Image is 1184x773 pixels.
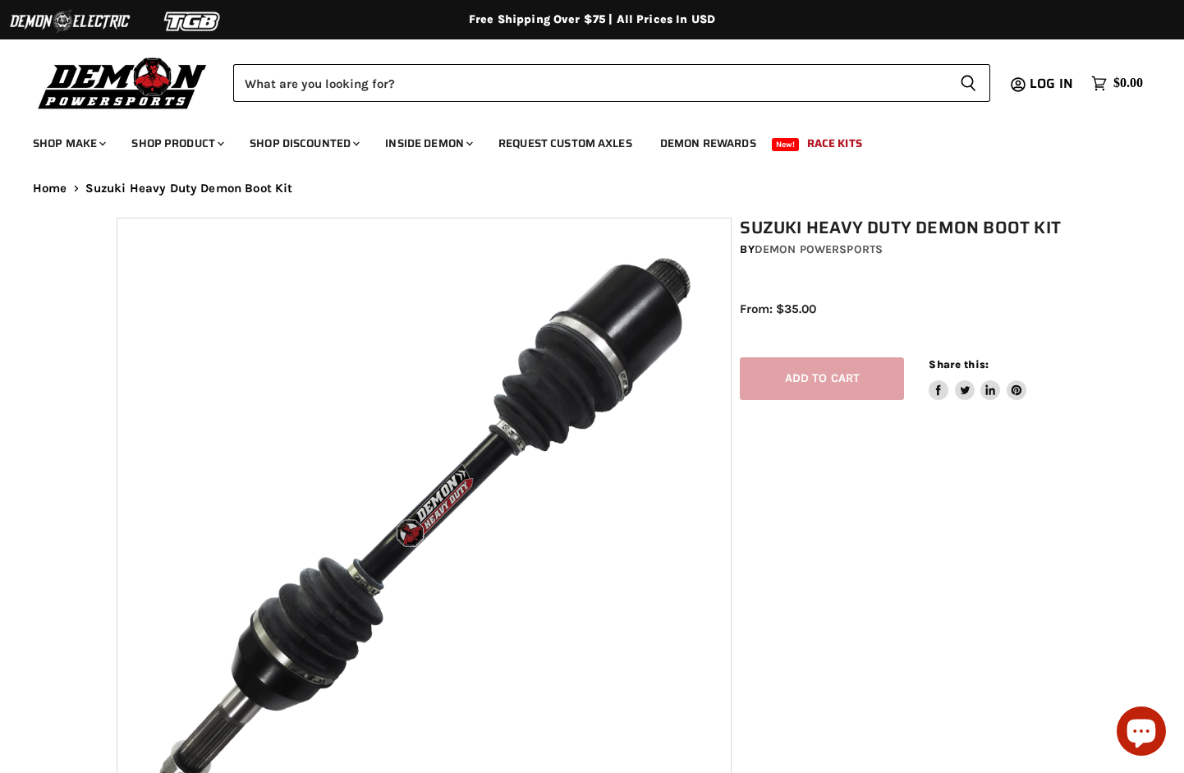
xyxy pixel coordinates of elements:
[740,241,1076,259] div: by
[237,127,369,160] a: Shop Discounted
[21,127,116,160] a: Shop Make
[947,64,990,102] button: Search
[119,127,234,160] a: Shop Product
[648,127,769,160] a: Demon Rewards
[1112,706,1171,760] inbox-online-store-chat: Shopify online store chat
[131,6,255,37] img: TGB Logo 2
[755,242,883,256] a: Demon Powersports
[33,182,67,196] a: Home
[373,127,483,160] a: Inside Demon
[1030,73,1073,94] span: Log in
[233,64,990,102] form: Product
[85,182,293,196] span: Suzuki Heavy Duty Demon Boot Kit
[1113,76,1143,91] span: $0.00
[740,301,816,316] span: From: $35.00
[795,127,874,160] a: Race Kits
[1083,71,1151,95] a: $0.00
[486,127,645,160] a: Request Custom Axles
[772,138,800,151] span: New!
[740,218,1076,238] h1: Suzuki Heavy Duty Demon Boot Kit
[1022,76,1083,91] a: Log in
[8,6,131,37] img: Demon Electric Logo 2
[33,53,213,112] img: Demon Powersports
[233,64,947,102] input: Search
[929,358,988,370] span: Share this:
[21,120,1139,160] ul: Main menu
[929,357,1026,401] aside: Share this:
